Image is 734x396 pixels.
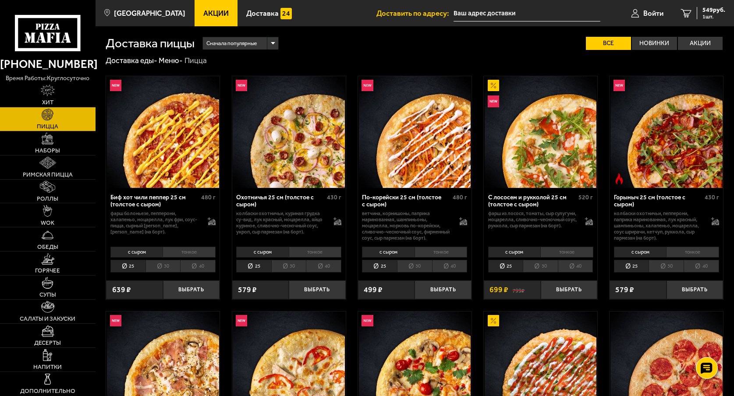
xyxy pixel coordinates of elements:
[37,244,58,250] span: Обеды
[541,280,598,299] button: Выбрать
[540,247,593,258] li: тонкое
[106,37,195,49] h1: Доставка пиццы
[236,211,326,235] p: колбаски охотничьи, куриная грудка су-вид, лук красный, моцарелла, яйцо куриное, сливочно-чесночн...
[37,196,58,202] span: Роллы
[163,247,215,258] li: тонкое
[114,10,185,17] span: [GEOGRAPHIC_DATA]
[110,260,145,272] li: 25
[362,247,414,258] li: с сыром
[39,292,56,298] span: Супы
[705,194,719,201] span: 430 г
[684,260,719,272] li: 40
[610,76,723,188] a: НовинкаОстрое блюдоГорыныч 25 см (толстое с сыром)
[488,247,540,258] li: с сыром
[614,247,666,258] li: с сыром
[488,260,523,272] li: 25
[643,10,663,17] span: Войти
[106,56,157,65] a: Доставка еды-
[523,260,558,272] li: 30
[632,37,677,50] label: Новинки
[110,80,121,91] img: Новинка
[145,260,181,272] li: 30
[236,260,271,272] li: 25
[358,76,472,188] a: НовинкаПо-корейски 25 см (толстое с сыром)
[362,80,373,91] img: Новинка
[364,286,383,293] span: 499 ₽
[667,280,723,299] button: Выбрать
[37,124,58,130] span: Пицца
[415,280,472,299] button: Выбрать
[614,194,702,209] div: Горыныч 25 см (толстое с сыром)
[236,315,247,326] img: Новинка
[415,247,467,258] li: тонкое
[34,340,61,346] span: Десерты
[558,260,593,272] li: 40
[20,388,75,394] span: Дополнительно
[485,76,597,188] img: С лососем и рукколой 25 см (толстое с сыром)
[376,10,454,17] span: Доставить по адресу:
[42,99,53,106] span: Хит
[678,37,723,50] label: Акции
[362,194,450,209] div: По-корейски 25 см (толстое с сыром)
[236,247,288,258] li: с сыром
[280,8,292,19] img: 15daf4d41897b9f0e9f617042186c801.svg
[23,172,73,178] span: Римская пицца
[201,194,216,201] span: 480 г
[289,280,346,299] button: Выбрать
[110,315,121,326] img: Новинка
[488,95,499,107] img: Новинка
[306,260,341,272] li: 40
[489,286,508,293] span: 699 ₽
[110,247,163,258] li: с сыром
[110,211,200,235] p: фарш болоньезе, пепперони, халапеньо, моцарелла, лук фри, соус-пицца, сырный [PERSON_NAME], [PERS...
[488,80,499,91] img: Акционный
[578,194,593,201] span: 520 г
[488,315,499,326] img: Акционный
[20,316,75,322] span: Салаты и закуски
[454,5,600,21] input: Ваш адрес доставки
[453,194,467,201] span: 480 г
[289,247,341,258] li: тонкое
[614,260,649,272] li: 25
[232,76,346,188] a: НовинкаОхотничья 25 см (толстое с сыром)
[362,315,373,326] img: Новинка
[33,364,62,370] span: Напитки
[206,36,257,51] span: Сначала популярные
[702,7,725,13] span: 549 руб.
[488,194,577,209] div: С лососем и рукколой 25 см (толстое с сыром)
[614,211,703,241] p: колбаски Охотничьи, пепперони, паприка маринованная, лук красный, шампиньоны, халапеньо, моцарелл...
[362,260,397,272] li: 25
[106,76,220,188] a: НовинкаБиф хот чили пеппер 25 см (толстое с сыром)
[41,220,54,226] span: WOK
[586,37,631,50] label: Все
[666,247,719,258] li: тонкое
[702,14,725,19] span: 1 шт.
[362,211,451,241] p: ветчина, корнишоны, паприка маринованная, шампиньоны, моцарелла, морковь по-корейски, сливочно-че...
[236,80,247,91] img: Новинка
[110,194,199,209] div: Биф хот чили пеппер 25 см (толстое с сыром)
[35,268,60,274] span: Горячее
[163,280,220,299] button: Выбрать
[112,286,131,293] span: 639 ₽
[107,76,219,188] img: Биф хот чили пеппер 25 см (толстое с сыром)
[236,194,325,209] div: Охотничья 25 см (толстое с сыром)
[238,286,257,293] span: 579 ₽
[432,260,468,272] li: 40
[512,286,525,293] s: 799 ₽
[397,260,432,272] li: 30
[613,173,625,184] img: Острое блюдо
[488,211,578,229] p: фарш из лосося, томаты, сыр сулугуни, моцарелла, сливочно-чесночный соус, руккола, сыр пармезан (...
[359,76,471,188] img: По-корейски 25 см (толстое с сыром)
[233,76,345,188] img: Охотничья 25 см (толстое с сыром)
[649,260,684,272] li: 30
[159,56,183,65] a: Меню-
[180,260,216,272] li: 40
[610,76,723,188] img: Горыныч 25 см (толстое с сыром)
[613,80,625,91] img: Новинка
[203,10,229,17] span: Акции
[35,148,60,154] span: Наборы
[246,10,279,17] span: Доставка
[484,76,597,188] a: АкционныйНовинкаС лососем и рукколой 25 см (толстое с сыром)
[615,286,634,293] span: 579 ₽
[327,194,341,201] span: 430 г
